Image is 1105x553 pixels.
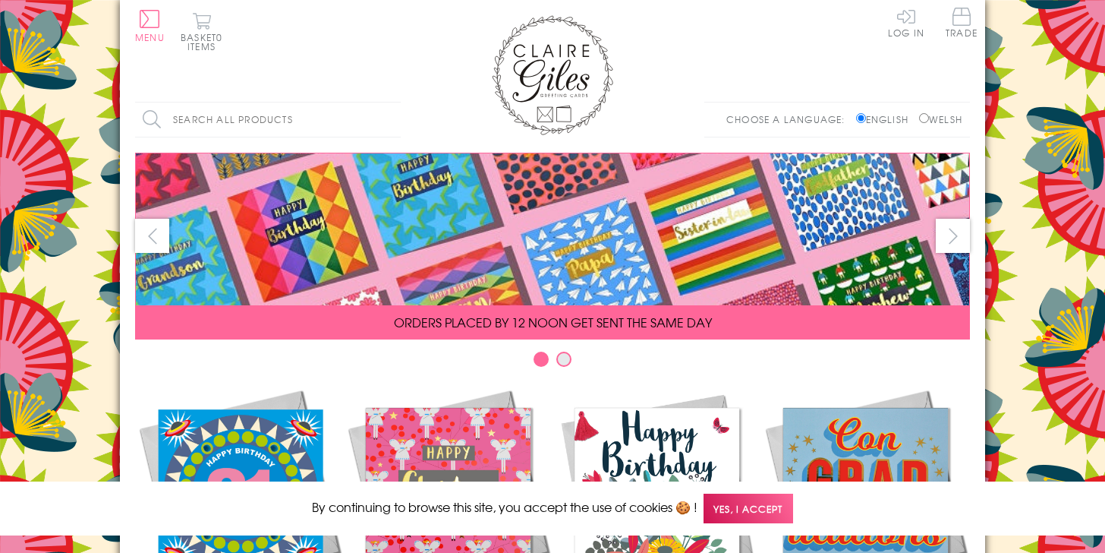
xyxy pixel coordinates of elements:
[856,112,916,126] label: English
[181,12,222,51] button: Basket0 items
[135,10,165,42] button: Menu
[135,103,401,137] input: Search all products
[135,219,169,253] button: prev
[946,8,977,40] a: Trade
[534,352,549,367] button: Carousel Page 1 (Current Slide)
[394,313,712,331] span: ORDERS PLACED BY 12 NOON GET SENT THE SAME DAY
[187,30,222,53] span: 0 items
[888,8,924,37] a: Log In
[135,351,970,374] div: Carousel Pagination
[726,112,853,126] p: Choose a language:
[492,15,613,135] img: Claire Giles Greetings Cards
[135,30,165,44] span: Menu
[856,113,866,123] input: English
[386,103,401,137] input: Search
[556,352,571,367] button: Carousel Page 2
[946,8,977,37] span: Trade
[919,112,962,126] label: Welsh
[704,494,793,523] span: Yes, I accept
[936,219,970,253] button: next
[919,113,929,123] input: Welsh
